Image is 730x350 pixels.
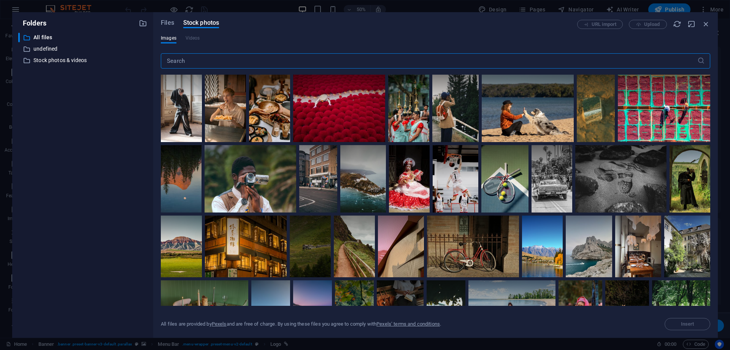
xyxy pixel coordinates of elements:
input: Search [161,53,697,69]
span: This file type is not supported by this element [186,34,200,43]
a: Pexels [212,321,227,327]
i: Minimize [687,20,696,28]
span: Files [161,18,174,27]
p: Folders [18,18,46,28]
p: undefined [33,45,133,53]
p: Stock photos & videos [33,56,133,65]
span: Stock photos [183,18,219,27]
div: All files are provided by and are free of charge. By using these files you agree to comply with . [161,321,441,328]
p: All files [33,33,133,42]
i: Close [702,20,710,28]
div: Stock photos & videos [18,56,147,65]
i: Reload [673,20,681,28]
span: Select a file first [665,318,710,330]
i: Create new folder [139,19,147,27]
div: ​ [18,33,20,42]
div: undefined [18,44,147,54]
a: Pexels’ terms and conditions [376,321,440,327]
span: Images [161,34,176,43]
